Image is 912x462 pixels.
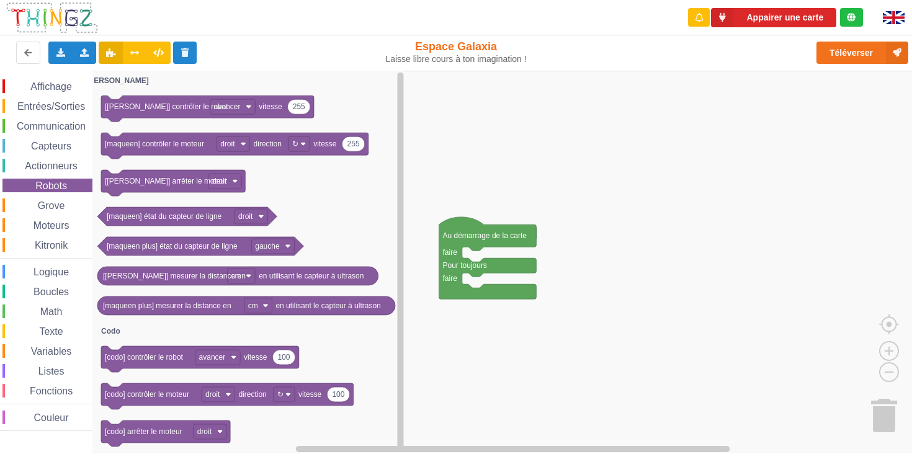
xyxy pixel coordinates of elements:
text: droit [220,140,235,148]
text: faire [443,248,458,257]
span: Moteurs [32,220,71,231]
span: Texte [37,326,65,337]
span: Couleur [32,412,71,423]
text: en utilisant le capteur à ultrason [276,301,381,310]
text: Au démarrage de la carte [443,231,527,240]
span: Entrées/Sorties [16,101,87,112]
text: vitesse [313,140,337,148]
text: droit [197,427,212,436]
text: 100 [333,390,345,399]
span: Actionneurs [23,161,79,171]
span: Math [38,306,65,317]
span: Boucles [32,287,71,297]
text: avancer [199,353,226,362]
text: [maqueen] contrôler le moteur [105,140,204,148]
div: Espace Galaxia [378,40,534,64]
text: cm [231,272,241,280]
span: Listes [37,366,66,376]
div: Laisse libre cours à ton imagination ! [378,54,534,64]
text: [PERSON_NAME] [86,76,149,85]
text: [[PERSON_NAME]] arrêter le moteur [105,177,227,185]
text: avancer [214,102,241,111]
img: thingz_logo.png [6,1,99,34]
span: Capteurs [29,141,73,151]
span: Affichage [29,81,73,92]
span: Fonctions [28,386,74,396]
text: direction [254,140,282,148]
span: Logique [32,267,71,277]
span: Robots [34,180,69,191]
text: [maqueen] état du capteur de ligne [107,212,222,221]
text: en utilisant le capteur à ultrason [259,272,364,280]
button: Téléverser [816,42,908,64]
text: vitesse [259,102,283,111]
div: Tu es connecté au serveur de création de Thingz [840,8,863,27]
text: droit [238,212,253,221]
text: ↻ [277,390,284,399]
span: Kitronik [33,240,69,251]
text: direction [239,390,267,399]
text: [codo] arrêter le moteur [105,427,182,436]
text: faire [443,274,458,283]
text: [maqueen plus] état du capteur de ligne [107,242,238,251]
text: [[PERSON_NAME]] mesurer la distance en [103,272,246,280]
text: droit [205,390,220,399]
text: 100 [278,353,290,362]
button: Appairer une carte [711,8,836,27]
text: [codo] contrôler le moteur [105,390,189,399]
text: 255 [293,102,305,111]
text: gauche [256,242,280,251]
text: [maqueen plus] mesurer la distance en [103,301,231,310]
span: Variables [29,346,74,357]
text: [codo] contrôler le robot [105,353,184,362]
img: gb.png [883,11,905,24]
text: Codo [101,327,120,335]
text: Pour toujours [443,261,487,270]
text: droit [212,177,227,185]
text: vitesse [244,353,267,362]
span: Communication [15,121,87,131]
text: 255 [347,140,360,148]
text: [[PERSON_NAME]] contrôler le robot [105,102,228,111]
text: ↻ [292,140,298,148]
text: cm [248,301,258,310]
span: Grove [36,200,67,211]
text: vitesse [298,390,322,399]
